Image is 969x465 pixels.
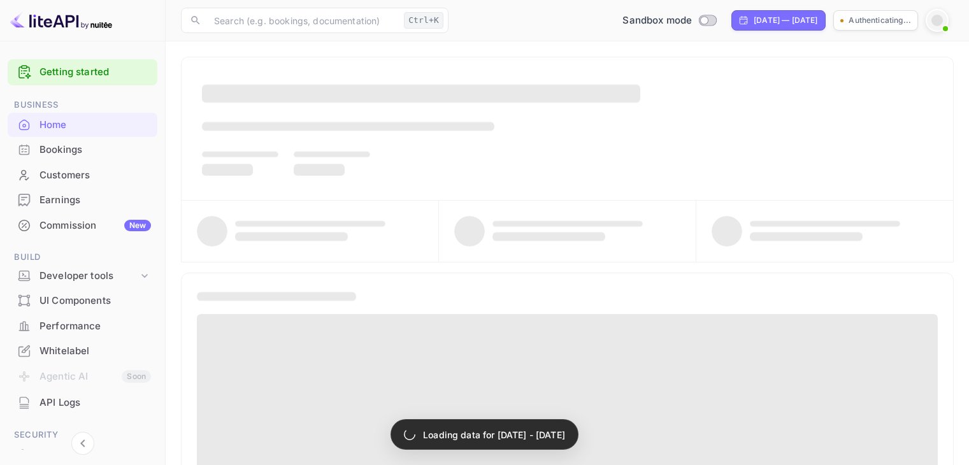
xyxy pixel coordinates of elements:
span: Build [8,250,157,264]
div: New [124,220,151,231]
a: Home [8,113,157,136]
div: API Logs [39,396,151,410]
div: Getting started [8,59,157,85]
p: Loading data for [DATE] - [DATE] [423,428,565,441]
a: Customers [8,163,157,187]
div: Earnings [8,188,157,213]
div: Bookings [39,143,151,157]
span: Sandbox mode [622,13,692,28]
a: API Logs [8,390,157,414]
div: Whitelabel [39,344,151,359]
div: UI Components [8,289,157,313]
a: Whitelabel [8,339,157,362]
div: Customers [39,168,151,183]
a: CommissionNew [8,213,157,237]
div: CommissionNew [8,213,157,238]
div: Home [8,113,157,138]
img: LiteAPI logo [10,10,112,31]
div: UI Components [39,294,151,308]
a: Performance [8,314,157,338]
div: Developer tools [39,269,138,283]
div: Home [39,118,151,132]
div: Performance [8,314,157,339]
div: Whitelabel [8,339,157,364]
div: [DATE] — [DATE] [754,15,817,26]
a: Bookings [8,138,157,161]
div: Team management [39,447,151,462]
input: Search (e.g. bookings, documentation) [206,8,399,33]
div: Developer tools [8,265,157,287]
div: Bookings [8,138,157,162]
div: Switch to Production mode [617,13,721,28]
div: Performance [39,319,151,334]
a: Earnings [8,188,157,211]
a: Getting started [39,65,151,80]
button: Collapse navigation [71,432,94,455]
a: UI Components [8,289,157,312]
div: Commission [39,218,151,233]
div: Earnings [39,193,151,208]
span: Business [8,98,157,112]
div: API Logs [8,390,157,415]
p: Authenticating... [849,15,911,26]
div: Customers [8,163,157,188]
div: Ctrl+K [404,12,443,29]
span: Security [8,428,157,442]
